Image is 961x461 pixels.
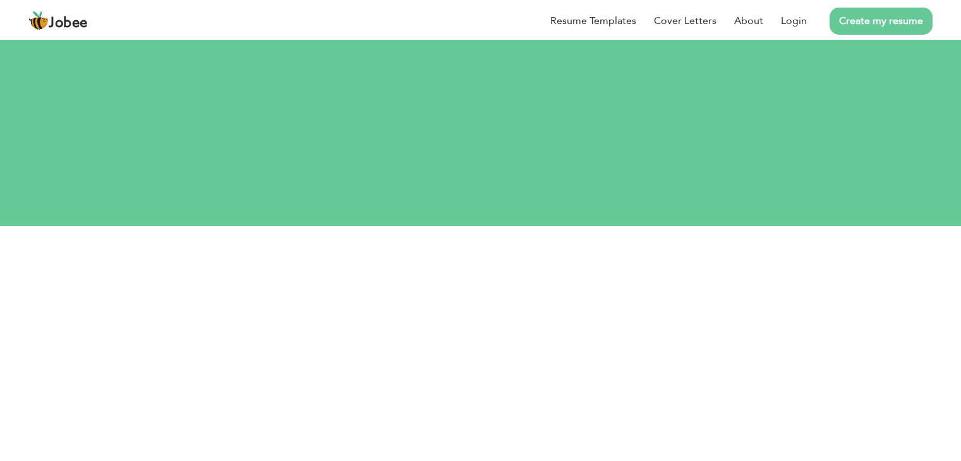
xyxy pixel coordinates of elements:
[28,11,49,31] img: jobee.io
[654,13,716,28] a: Cover Letters
[781,13,807,28] a: Login
[28,11,88,31] a: Jobee
[550,13,636,28] a: Resume Templates
[830,8,933,35] a: Create my resume
[734,13,763,28] a: About
[49,16,88,30] span: Jobee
